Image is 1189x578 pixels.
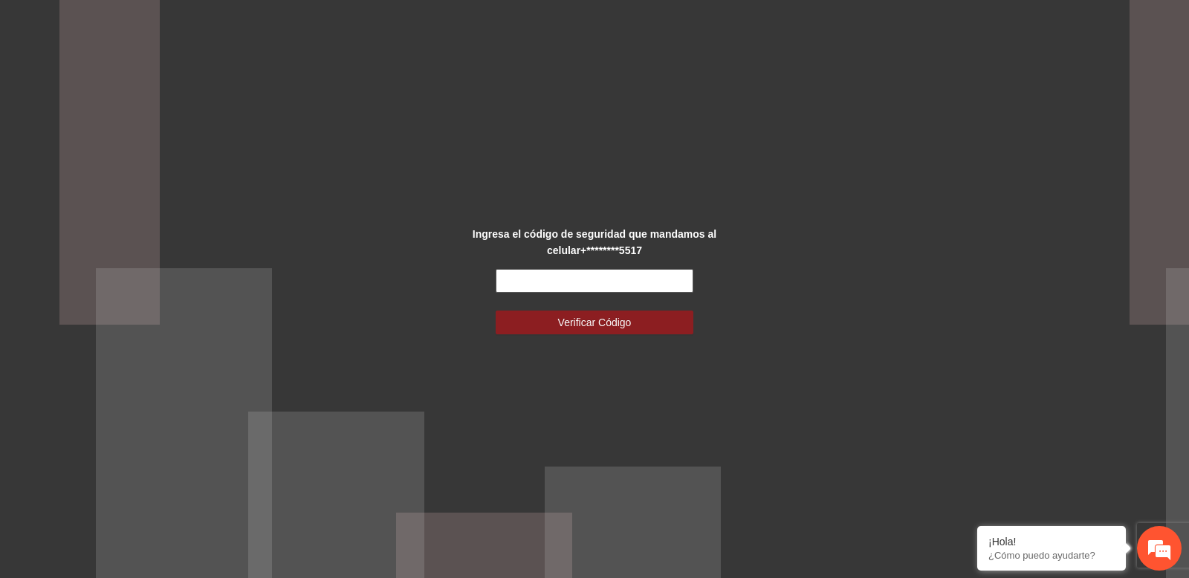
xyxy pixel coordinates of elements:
[988,550,1115,561] p: ¿Cómo puedo ayudarte?
[558,314,632,331] span: Verificar Código
[86,198,205,348] span: Estamos en línea.
[988,536,1115,548] div: ¡Hola!
[77,76,250,95] div: Chatee con nosotros ahora
[496,311,694,334] button: Verificar Código
[7,406,283,458] textarea: Escriba su mensaje y pulse “Intro”
[244,7,279,43] div: Minimizar ventana de chat en vivo
[473,228,716,256] strong: Ingresa el código de seguridad que mandamos al celular +********5517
